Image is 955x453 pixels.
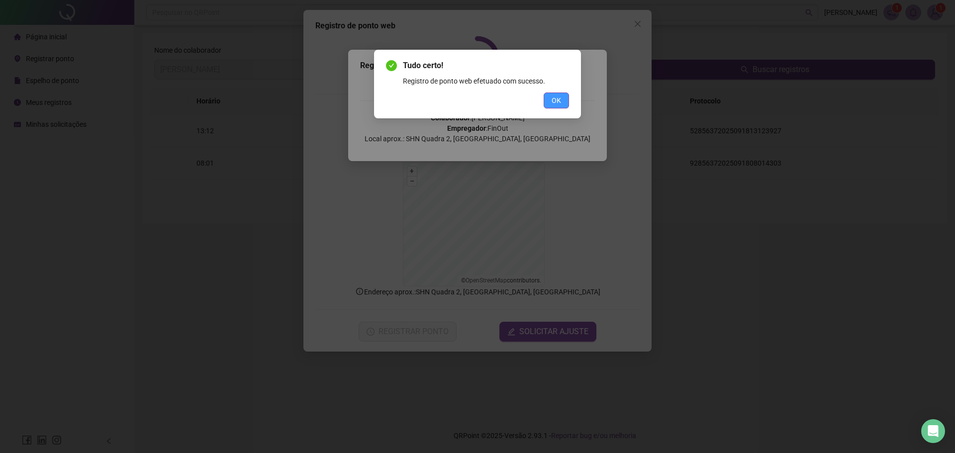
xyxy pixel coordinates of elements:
[403,60,569,72] span: Tudo certo!
[921,419,945,443] div: Open Intercom Messenger
[403,76,569,87] div: Registro de ponto web efetuado com sucesso.
[552,95,561,106] span: OK
[386,60,397,71] span: check-circle
[544,92,569,108] button: OK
